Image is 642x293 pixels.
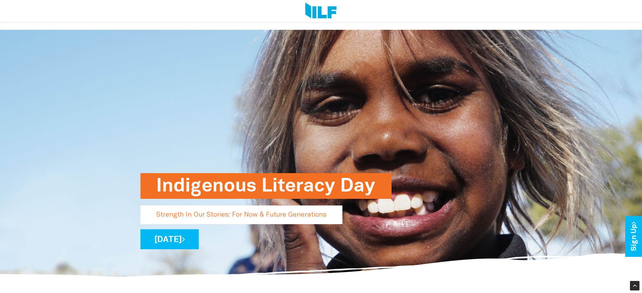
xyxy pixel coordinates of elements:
[156,173,376,199] h1: Indigenous Literacy Day
[305,3,337,20] img: Logo
[630,281,639,290] div: Scroll Back to Top
[140,229,199,249] a: [DATE]
[140,205,342,224] p: Strength In Our Stories: For Now & Future Generations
